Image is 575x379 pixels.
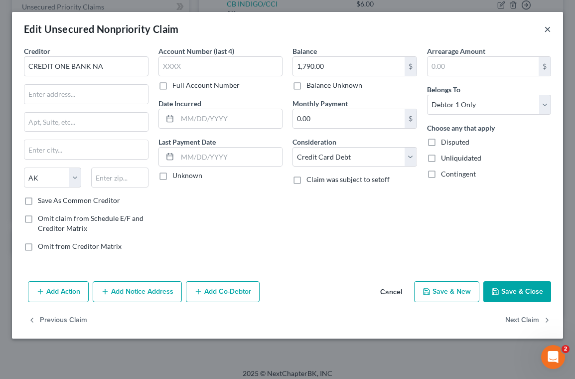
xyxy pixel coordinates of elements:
label: Monthly Payment [292,98,348,109]
span: Omit claim from Schedule E/F and Creditor Matrix [38,214,144,232]
input: MM/DD/YYYY [177,109,283,128]
button: Add Notice Address [93,281,182,302]
button: Send a message… [171,299,187,315]
span: Belongs To [427,85,460,94]
div: If you encounter an error when filing, please take the following steps before trying to file again: [16,127,155,157]
button: Gif picker [47,303,55,311]
span: Disputed [441,138,469,146]
div: Emma says… [8,33,191,293]
li: Refresh your browser [23,162,155,171]
input: Apt, Suite, etc... [24,113,148,132]
button: Add Action [28,281,89,302]
b: 10 full minutes [67,174,127,182]
textarea: Message… [8,282,191,299]
button: Previous Claim [28,310,87,331]
div: Our team has been actively rolling out updates to address issues associated with the recent MFA u... [16,54,155,122]
button: Save & New [414,281,479,302]
input: 0.00 [293,57,405,76]
div: Important Filing UpdateOur team has been actively rolling out updates to address issues associate... [8,33,163,271]
div: $ [539,57,551,76]
div: Edit Unsecured Nonpriority Claim [24,22,179,36]
button: Upload attachment [15,303,23,311]
div: We’ll continue monitoring this closely and will share updates as soon as more information is avai... [16,230,155,260]
b: Important Filing Update [16,39,111,47]
label: Account Number (last 4) [158,46,234,56]
p: Active [48,12,68,22]
h1: [PERSON_NAME] [48,5,113,12]
input: Enter address... [24,85,148,104]
span: 2 [562,345,570,353]
label: Balance Unknown [306,80,362,90]
button: Emoji picker [31,303,39,311]
iframe: Intercom live chat [541,345,565,369]
label: Consideration [292,137,336,147]
button: Save & Close [483,281,551,302]
button: Start recording [63,303,71,311]
label: Arrearage Amount [427,46,485,56]
label: Balance [292,46,317,56]
input: Enter city... [24,140,148,159]
div: [PERSON_NAME] • 3m ago [16,273,96,279]
button: Cancel [372,282,410,302]
button: Home [156,4,175,23]
input: XXXX [158,56,283,76]
label: Last Payment Date [158,137,216,147]
span: Unliquidated [441,154,481,162]
label: Choose any that apply [427,123,495,133]
input: 0.00 [293,109,405,128]
button: go back [6,4,25,23]
span: Claim was subject to setoff [306,175,390,184]
label: Save As Common Creditor [38,195,120,205]
img: Profile image for Emma [28,5,44,21]
span: Contingent [441,170,476,178]
button: Next Claim [505,310,551,331]
input: Search creditor by name... [24,56,148,76]
label: Full Account Number [172,80,240,90]
button: Add Co-Debtor [186,281,260,302]
li: Wait at least before attempting again (to allow MFA to reset on the court’s site) [23,173,155,201]
input: Enter zip... [91,168,148,188]
div: Close [175,4,193,22]
div: $ [405,109,417,128]
div: $ [405,57,417,76]
input: 0.00 [428,57,539,76]
label: Unknown [172,171,202,181]
input: MM/DD/YYYY [177,148,283,167]
span: Omit from Creditor Matrix [38,242,122,250]
span: Creditor [24,47,50,55]
label: Date Incurred [158,98,201,109]
button: × [544,23,551,35]
div: If these filings are urgent, please file directly with the court. [16,206,155,225]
